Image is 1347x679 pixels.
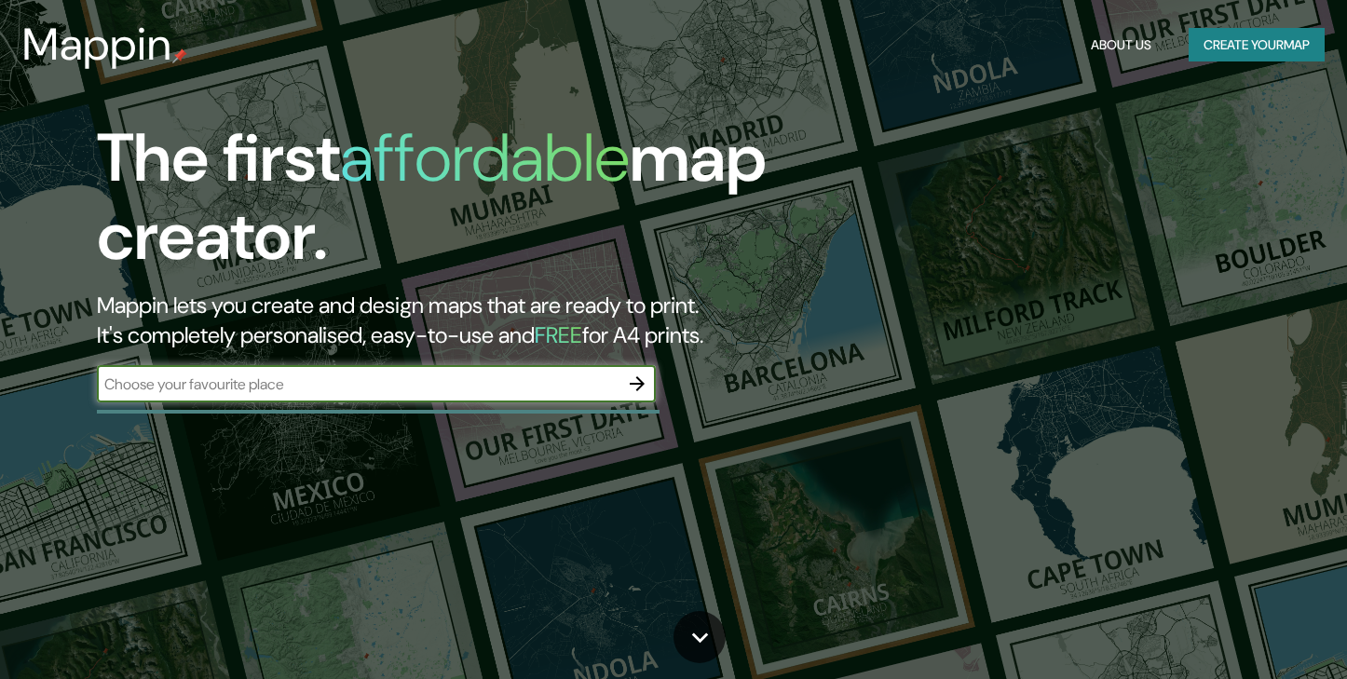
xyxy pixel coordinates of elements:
button: About Us [1083,28,1159,62]
h1: affordable [340,115,630,201]
input: Choose your favourite place [97,373,619,395]
button: Create yourmap [1189,28,1325,62]
img: mappin-pin [172,48,187,63]
h3: Mappin [22,19,172,71]
h2: Mappin lets you create and design maps that are ready to print. It's completely personalised, eas... [97,291,770,350]
h5: FREE [535,320,582,349]
h1: The first map creator. [97,119,770,291]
